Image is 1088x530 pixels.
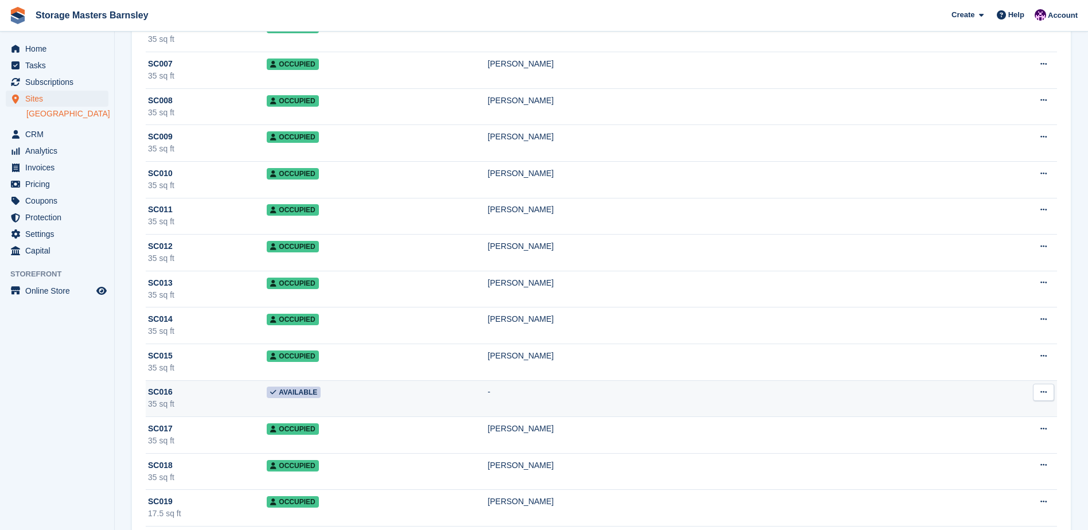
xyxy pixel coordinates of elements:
div: [PERSON_NAME] [488,277,974,289]
a: menu [6,126,108,142]
span: CRM [25,126,94,142]
div: [PERSON_NAME] [488,496,974,508]
a: menu [6,91,108,107]
span: SC018 [148,459,173,471]
span: SC016 [148,386,173,398]
div: [PERSON_NAME] [488,204,974,216]
span: Analytics [25,143,94,159]
a: menu [6,176,108,192]
a: Preview store [95,284,108,298]
div: 35 sq ft [148,107,267,119]
a: Storage Masters Barnsley [31,6,153,25]
div: 35 sq ft [148,325,267,337]
span: Occupied [267,423,318,435]
span: SC010 [148,167,173,180]
a: menu [6,283,108,299]
div: [PERSON_NAME] [488,95,974,107]
div: 35 sq ft [148,362,267,374]
div: [PERSON_NAME] [488,350,974,362]
span: SC014 [148,313,173,325]
span: Invoices [25,159,94,176]
span: Home [25,41,94,57]
div: [PERSON_NAME] [488,423,974,435]
div: 35 sq ft [148,216,267,228]
span: Settings [25,226,94,242]
span: Pricing [25,176,94,192]
span: SC015 [148,350,173,362]
div: 35 sq ft [148,435,267,447]
span: Create [951,9,974,21]
td: - [488,380,974,417]
a: menu [6,243,108,259]
span: SC019 [148,496,173,508]
span: SC012 [148,240,173,252]
span: Occupied [267,168,318,180]
span: Coupons [25,193,94,209]
div: [PERSON_NAME] [488,240,974,252]
span: SC013 [148,277,173,289]
img: Louise Masters [1035,9,1046,21]
span: Occupied [267,59,318,70]
a: menu [6,159,108,176]
span: Occupied [267,314,318,325]
span: Storefront [10,268,114,280]
a: menu [6,74,108,90]
a: menu [6,226,108,242]
div: 35 sq ft [148,33,267,45]
div: [PERSON_NAME] [488,58,974,70]
span: Occupied [267,496,318,508]
span: SC017 [148,423,173,435]
img: stora-icon-8386f47178a22dfd0bd8f6a31ec36ba5ce8667c1dd55bd0f319d3a0aa187defe.svg [9,7,26,24]
a: menu [6,193,108,209]
span: SC007 [148,58,173,70]
a: [GEOGRAPHIC_DATA] [26,108,108,119]
span: SC011 [148,204,173,216]
a: menu [6,209,108,225]
span: Occupied [267,278,318,289]
div: [PERSON_NAME] [488,313,974,325]
span: Occupied [267,95,318,107]
div: 35 sq ft [148,252,267,264]
div: [PERSON_NAME] [488,167,974,180]
span: Tasks [25,57,94,73]
span: Sites [25,91,94,107]
span: Help [1008,9,1024,21]
span: Available [267,387,321,398]
span: Account [1048,10,1078,21]
span: Occupied [267,204,318,216]
div: 17.5 sq ft [148,508,267,520]
span: SC008 [148,95,173,107]
a: menu [6,41,108,57]
span: Occupied [267,460,318,471]
span: Protection [25,209,94,225]
span: Occupied [267,131,318,143]
div: 35 sq ft [148,143,267,155]
div: [PERSON_NAME] [488,459,974,471]
div: [PERSON_NAME] [488,131,974,143]
span: Occupied [267,350,318,362]
div: 35 sq ft [148,70,267,82]
div: 35 sq ft [148,471,267,484]
span: SC009 [148,131,173,143]
a: menu [6,143,108,159]
div: 35 sq ft [148,180,267,192]
span: Capital [25,243,94,259]
span: Subscriptions [25,74,94,90]
span: Online Store [25,283,94,299]
span: Occupied [267,241,318,252]
a: menu [6,57,108,73]
div: 35 sq ft [148,398,267,410]
div: 35 sq ft [148,289,267,301]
